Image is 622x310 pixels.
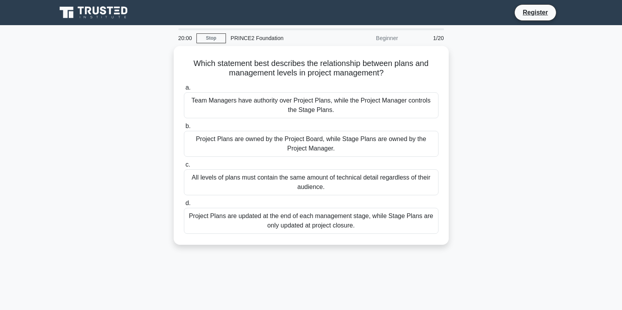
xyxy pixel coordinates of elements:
[183,59,439,78] h5: Which statement best describes the relationship between plans and management levels in project ma...
[185,123,191,129] span: b.
[403,30,449,46] div: 1/20
[184,131,439,157] div: Project Plans are owned by the Project Board, while Stage Plans are owned by the Project Manager.
[185,84,191,91] span: a.
[185,200,191,206] span: d.
[196,33,226,43] a: Stop
[185,161,190,168] span: c.
[184,92,439,118] div: Team Managers have authority over Project Plans, while the Project Manager controls the Stage Plans.
[226,30,334,46] div: PRINCE2 Foundation
[518,7,552,17] a: Register
[184,169,439,195] div: All levels of plans must contain the same amount of technical detail regardless of their audience.
[184,208,439,234] div: Project Plans are updated at the end of each management stage, while Stage Plans are only updated...
[334,30,403,46] div: Beginner
[174,30,196,46] div: 20:00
